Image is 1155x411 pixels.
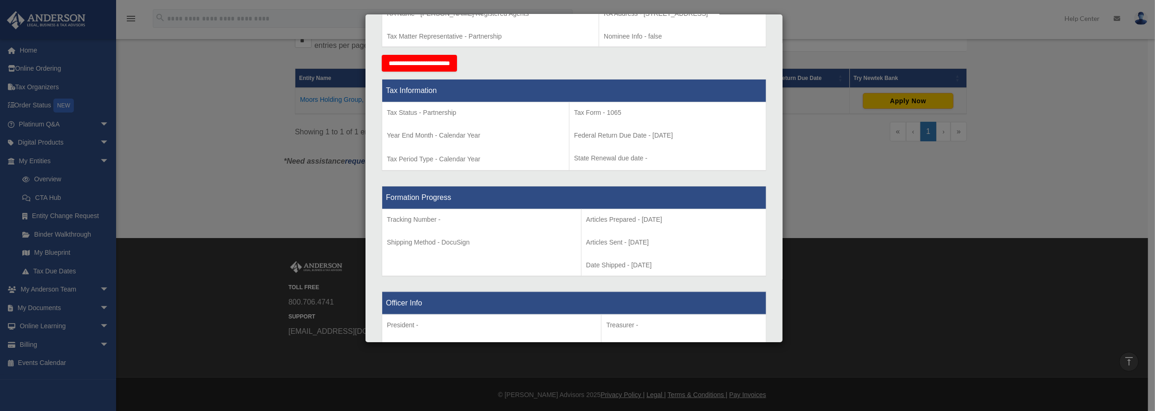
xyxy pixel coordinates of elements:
[387,342,596,354] p: Vice President -
[606,342,761,354] p: Secretary -
[387,214,576,225] p: Tracking Number -
[387,107,564,119] p: Tax Status - Partnership
[387,237,576,248] p: Shipping Method - DocuSign
[606,319,761,331] p: Treasurer -
[586,259,761,271] p: Date Shipped - [DATE]
[382,292,766,314] th: Officer Info
[387,319,596,331] p: President -
[382,102,569,171] td: Tax Period Type - Calendar Year
[387,31,594,42] p: Tax Matter Representative - Partnership
[604,31,761,42] p: Nominee Info - false
[586,237,761,248] p: Articles Sent - [DATE]
[574,107,761,119] p: Tax Form - 1065
[574,130,761,141] p: Federal Return Due Date - [DATE]
[382,186,766,209] th: Formation Progress
[382,80,766,102] th: Tax Information
[574,152,761,164] p: State Renewal due date -
[387,130,564,141] p: Year End Month - Calendar Year
[586,214,761,225] p: Articles Prepared - [DATE]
